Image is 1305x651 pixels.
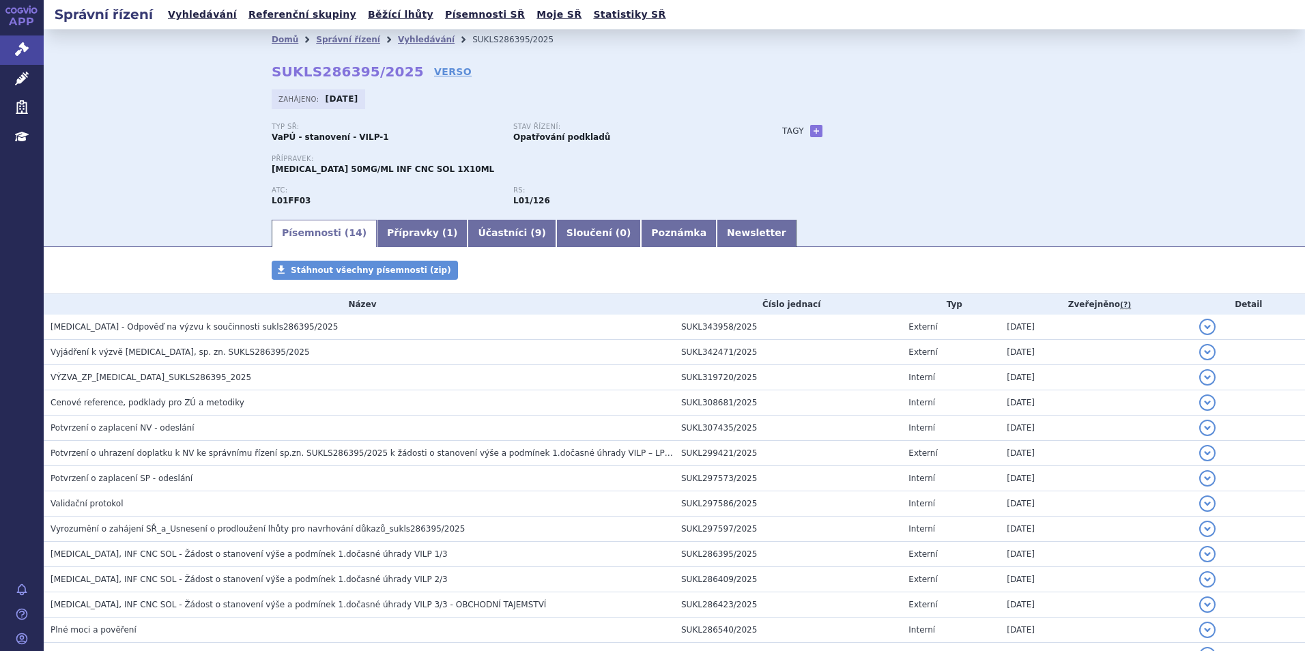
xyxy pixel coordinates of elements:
span: IMFINZI - Odpověď na výzvu k součinnosti sukls286395/2025 [51,322,338,332]
td: SUKL342471/2025 [674,340,902,365]
strong: VaPÚ - stanovení - VILP-1 [272,132,389,142]
a: Vyhledávání [398,35,455,44]
td: [DATE] [1000,365,1192,390]
button: detail [1199,344,1216,360]
a: Stáhnout všechny písemnosti (zip) [272,261,458,280]
span: Stáhnout všechny písemnosti (zip) [291,265,451,275]
a: Přípravky (1) [377,220,468,247]
td: [DATE] [1000,491,1192,517]
button: detail [1199,596,1216,613]
th: Typ [902,294,1000,315]
td: SUKL286540/2025 [674,618,902,643]
th: Detail [1192,294,1305,315]
p: Stav řízení: [513,123,741,131]
a: Sloučení (0) [556,220,641,247]
p: Přípravek: [272,155,755,163]
td: SUKL286409/2025 [674,567,902,592]
td: SUKL297597/2025 [674,517,902,542]
td: [DATE] [1000,592,1192,618]
td: SUKL307435/2025 [674,416,902,441]
td: [DATE] [1000,340,1192,365]
a: Vyhledávání [164,5,241,24]
p: RS: [513,186,741,194]
span: [MEDICAL_DATA] 50MG/ML INF CNC SOL 1X10ML [272,164,494,174]
span: Potvrzení o uhrazení doplatku k NV ke správnímu řízení sp.zn. SUKLS286395/2025 k žádosti o stanov... [51,448,736,458]
span: Plné moci a pověření [51,625,137,635]
span: Cenové reference, podklady pro ZÚ a metodiky [51,398,244,407]
a: VERSO [434,65,472,78]
span: IMFINZI, INF CNC SOL - Žádost o stanovení výše a podmínek 1.dočasné úhrady VILP 1/3 [51,549,448,559]
span: IMFINZI, INF CNC SOL - Žádost o stanovení výše a podmínek 1.dočasné úhrady VILP 2/3 [51,575,448,584]
abbr: (?) [1120,300,1131,310]
td: SUKL308681/2025 [674,390,902,416]
a: Poznámka [641,220,717,247]
button: detail [1199,546,1216,562]
p: ATC: [272,186,500,194]
h3: Tagy [782,123,804,139]
a: Statistiky SŘ [589,5,670,24]
a: + [810,125,822,137]
button: detail [1199,369,1216,386]
span: 9 [535,227,542,238]
strong: durvalumab [513,196,550,205]
td: [DATE] [1000,517,1192,542]
td: SUKL297573/2025 [674,466,902,491]
strong: Opatřování podkladů [513,132,610,142]
span: Interní [908,625,935,635]
button: detail [1199,622,1216,638]
span: Externí [908,347,937,357]
button: detail [1199,319,1216,335]
span: 0 [620,227,627,238]
span: Vyjádření k výzvě IMFINZI, sp. zn. SUKLS286395/2025 [51,347,310,357]
span: Externí [908,322,937,332]
span: Interní [908,398,935,407]
button: detail [1199,420,1216,436]
a: Referenční skupiny [244,5,360,24]
strong: DURVALUMAB [272,196,311,205]
span: Externí [908,575,937,584]
strong: [DATE] [326,94,358,104]
td: [DATE] [1000,567,1192,592]
span: Interní [908,423,935,433]
a: Písemnosti SŘ [441,5,529,24]
td: [DATE] [1000,618,1192,643]
span: Potvrzení o zaplacení SP - odeslání [51,474,192,483]
span: Interní [908,474,935,483]
td: [DATE] [1000,416,1192,441]
td: SUKL286423/2025 [674,592,902,618]
span: VÝZVA_ZP_IMFINZI_SUKLS286395_2025 [51,373,251,382]
span: Interní [908,499,935,508]
button: detail [1199,445,1216,461]
button: detail [1199,495,1216,512]
a: Účastníci (9) [468,220,556,247]
td: [DATE] [1000,466,1192,491]
span: Externí [908,549,937,559]
td: SUKL299421/2025 [674,441,902,466]
a: Newsletter [717,220,797,247]
span: Externí [908,448,937,458]
span: Interní [908,524,935,534]
p: Typ SŘ: [272,123,500,131]
td: SUKL286395/2025 [674,542,902,567]
th: Název [44,294,674,315]
td: SUKL319720/2025 [674,365,902,390]
td: [DATE] [1000,542,1192,567]
td: SUKL343958/2025 [674,315,902,340]
td: SUKL297586/2025 [674,491,902,517]
span: 14 [349,227,362,238]
th: Zveřejněno [1000,294,1192,315]
button: detail [1199,470,1216,487]
span: Zahájeno: [278,93,321,104]
span: Externí [908,600,937,609]
td: [DATE] [1000,315,1192,340]
button: detail [1199,571,1216,588]
a: Moje SŘ [532,5,586,24]
strong: SUKLS286395/2025 [272,63,424,80]
li: SUKLS286395/2025 [472,29,571,50]
span: Interní [908,373,935,382]
button: detail [1199,394,1216,411]
span: 1 [446,227,453,238]
span: Validační protokol [51,499,124,508]
span: IMFINZI, INF CNC SOL - Žádost o stanovení výše a podmínek 1.dočasné úhrady VILP 3/3 - OBCHODNÍ TA... [51,600,546,609]
a: Správní řízení [316,35,380,44]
